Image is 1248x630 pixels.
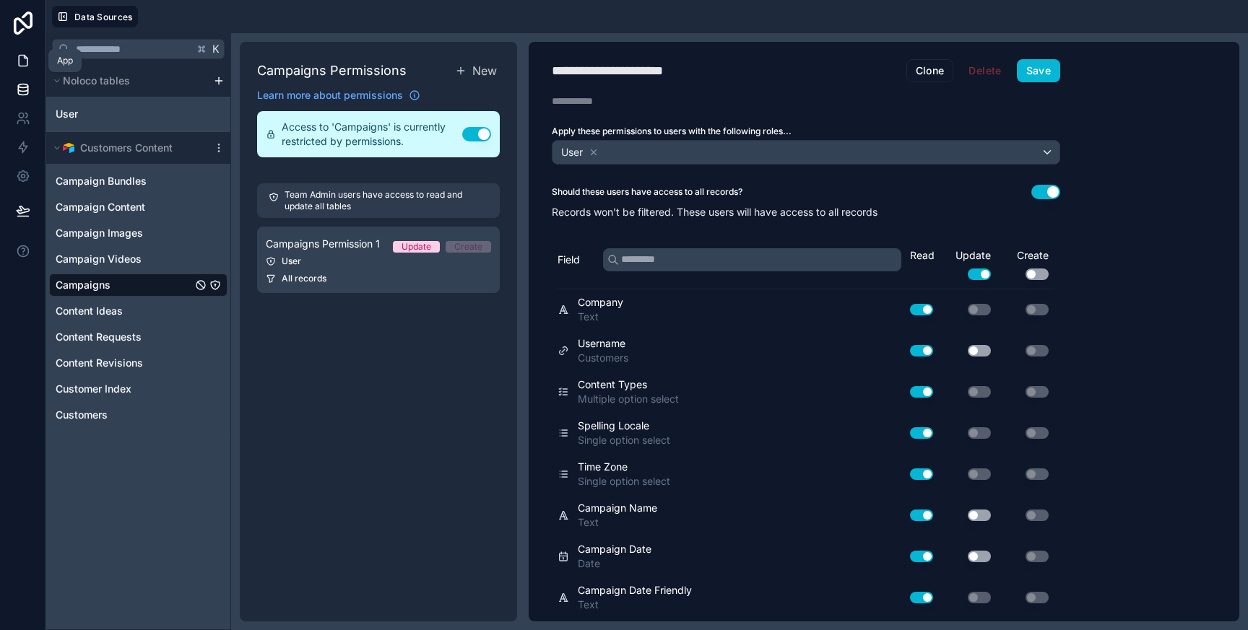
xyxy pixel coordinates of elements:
span: Company [578,295,623,310]
a: Campaigns Permission 1UpdateCreateUserAll records [257,227,500,293]
span: Content Types [578,377,679,392]
span: Customers [578,351,628,365]
span: User [561,145,583,159]
div: Campaigns [49,274,227,297]
span: Campaign Bundles [56,174,147,188]
a: Learn more about permissions [257,88,420,102]
button: Noloco tables [49,71,207,91]
div: Campaign Images [49,222,227,245]
span: Campaign Images [56,226,143,240]
div: Update [939,248,997,280]
label: Should these users have access to all records? [552,186,742,198]
span: Content Requests [56,330,142,344]
div: Campaign Content [49,196,227,219]
p: Team Admin users have access to read and update all tables [285,189,488,212]
span: Campaign Videos [56,252,142,266]
div: Customer Index [49,377,227,401]
div: Campaign Videos [49,248,227,271]
div: Content Requests [49,325,227,349]
span: Single option select [578,433,670,447]
span: Noloco tables [63,74,130,88]
button: Clone [906,59,954,82]
span: Content Revisions [56,356,143,370]
span: Text [578,310,623,324]
span: New [472,62,497,79]
button: Airtable LogoCustomers Content [49,138,207,158]
button: User [552,140,1060,165]
span: All records [282,273,326,284]
span: Multiple option select [578,392,679,406]
h1: Campaigns Permissions [257,61,407,81]
span: Learn more about permissions [257,88,403,102]
span: K [211,44,221,54]
div: Create [997,248,1054,280]
span: Access to 'Campaigns' is currently restricted by permissions. [282,120,462,149]
span: Field [558,253,580,267]
div: Update [402,241,431,253]
button: Save [1017,59,1060,82]
span: Time Zone [578,460,670,474]
span: Campaign Date [578,542,651,556]
span: Data Sources [74,12,133,22]
span: Spelling Locale [578,419,670,433]
label: Apply these permissions to users with the following roles... [552,126,1060,137]
span: Single option select [578,474,670,489]
div: Content Ideas [49,299,227,323]
div: App [57,55,73,66]
div: Content Revisions [49,351,227,375]
div: scrollable content [46,65,230,433]
div: Customers [49,403,227,426]
button: New [452,59,500,82]
span: Campaigns [56,278,110,292]
span: Campaign Date Friendly [578,583,692,598]
span: Customers [56,408,108,422]
span: Text [578,515,657,530]
span: Campaign Name [578,501,657,515]
button: Data Sources [52,6,138,27]
span: Customer Index [56,382,131,396]
img: Airtable Logo [63,142,74,154]
span: User [56,107,78,121]
span: Text [578,598,692,612]
span: Campaigns Permission 1 [266,237,380,251]
div: Create [454,241,482,253]
span: Username [578,336,628,351]
div: User [266,255,491,267]
div: Campaign Bundles [49,170,227,193]
div: Read [910,248,939,263]
span: Content Ideas [56,304,123,318]
span: Customers Content [80,141,173,155]
p: Records won't be filtered. These users will have access to all records [552,205,1060,219]
span: Campaign Content [56,200,145,214]
div: User [49,102,227,126]
span: Date [578,556,651,571]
